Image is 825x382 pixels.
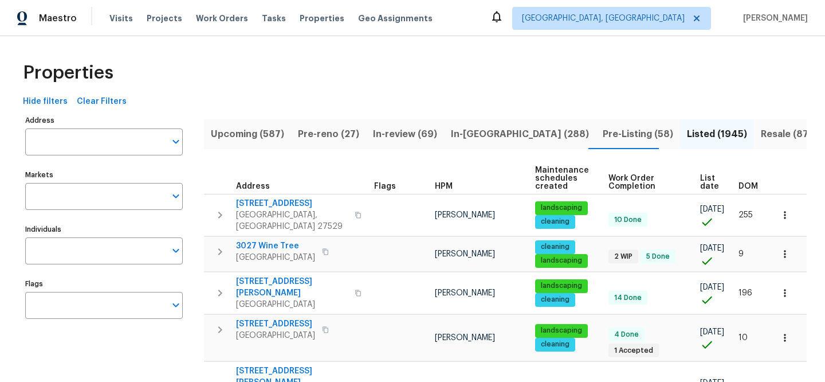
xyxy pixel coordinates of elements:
[25,226,183,233] label: Individuals
[236,252,315,263] span: [GEOGRAPHIC_DATA]
[236,240,315,252] span: 3027 Wine Tree
[738,289,752,297] span: 196
[536,295,574,305] span: cleaning
[738,182,758,190] span: DOM
[147,13,182,24] span: Projects
[535,166,589,190] span: Maintenance schedules created
[738,211,753,219] span: 255
[687,126,747,142] span: Listed (1945)
[236,330,315,341] span: [GEOGRAPHIC_DATA]
[522,13,685,24] span: [GEOGRAPHIC_DATA], [GEOGRAPHIC_DATA]
[642,252,674,262] span: 5 Done
[610,252,637,262] span: 2 WIP
[211,126,284,142] span: Upcoming (587)
[700,244,724,252] span: [DATE]
[738,13,808,24] span: [PERSON_NAME]
[536,256,587,266] span: landscaping
[300,13,344,24] span: Properties
[18,91,72,112] button: Hide filters
[262,14,286,22] span: Tasks
[77,95,127,109] span: Clear Filters
[25,171,183,178] label: Markets
[168,243,184,259] button: Open
[236,209,348,232] span: [GEOGRAPHIC_DATA], [GEOGRAPHIC_DATA] 27529
[168,297,184,313] button: Open
[25,280,183,287] label: Flags
[700,283,724,291] span: [DATE]
[738,334,748,342] span: 10
[700,174,719,190] span: List date
[610,330,643,340] span: 4 Done
[451,126,589,142] span: In-[GEOGRAPHIC_DATA] (288)
[603,126,673,142] span: Pre-Listing (58)
[236,299,348,310] span: [GEOGRAPHIC_DATA]
[536,281,587,291] span: landscaping
[298,126,359,142] span: Pre-reno (27)
[610,293,646,303] span: 14 Done
[435,211,495,219] span: [PERSON_NAME]
[435,250,495,258] span: [PERSON_NAME]
[435,182,453,190] span: HPM
[168,134,184,150] button: Open
[373,126,437,142] span: In-review (69)
[358,13,433,24] span: Geo Assignments
[236,276,348,299] span: [STREET_ADDRESS][PERSON_NAME]
[39,13,77,24] span: Maestro
[168,188,184,204] button: Open
[435,289,495,297] span: [PERSON_NAME]
[738,250,744,258] span: 9
[25,117,183,124] label: Address
[109,13,133,24] span: Visits
[536,217,574,227] span: cleaning
[236,198,348,209] span: [STREET_ADDRESS]
[435,334,495,342] span: [PERSON_NAME]
[700,205,724,213] span: [DATE]
[72,91,131,112] button: Clear Filters
[610,346,658,356] span: 1 Accepted
[536,326,587,336] span: landscaping
[536,242,574,252] span: cleaning
[610,215,646,225] span: 10 Done
[196,13,248,24] span: Work Orders
[23,95,68,109] span: Hide filters
[608,174,681,190] span: Work Order Completion
[761,126,818,142] span: Resale (878)
[236,318,315,330] span: [STREET_ADDRESS]
[536,203,587,213] span: landscaping
[236,182,270,190] span: Address
[700,328,724,336] span: [DATE]
[374,182,396,190] span: Flags
[23,67,113,79] span: Properties
[536,340,574,349] span: cleaning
